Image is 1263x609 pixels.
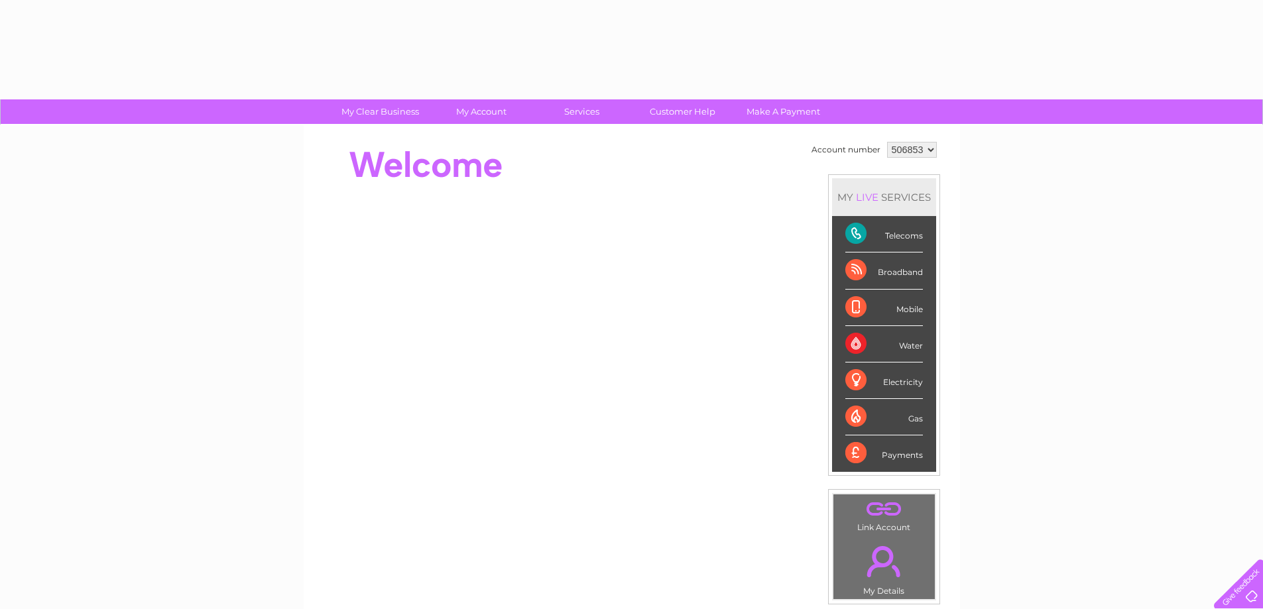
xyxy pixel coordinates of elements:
a: My Clear Business [326,99,435,124]
td: My Details [833,535,935,600]
a: Make A Payment [729,99,838,124]
div: LIVE [853,191,881,203]
div: Broadband [845,252,923,289]
div: Telecoms [845,216,923,252]
td: Link Account [833,494,935,535]
div: Electricity [845,362,923,399]
td: Account number [808,138,884,161]
a: . [837,538,932,584]
a: Customer Help [628,99,737,124]
div: MY SERVICES [832,178,936,216]
a: My Account [426,99,536,124]
a: Services [527,99,636,124]
div: Water [845,326,923,362]
div: Payments [845,435,923,471]
div: Gas [845,399,923,435]
a: . [837,498,932,521]
div: Mobile [845,290,923,326]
